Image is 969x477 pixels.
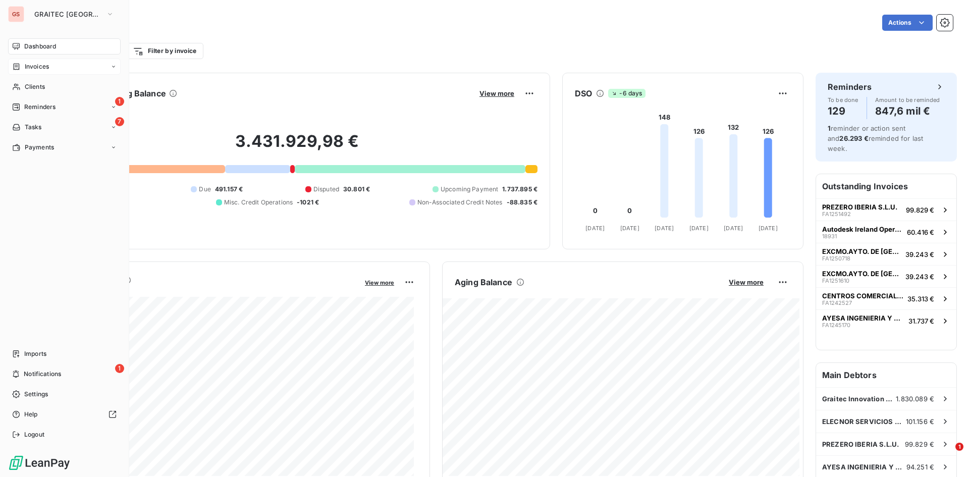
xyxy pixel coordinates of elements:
span: 1 [955,443,963,451]
span: AYESA INGENIERIA Y ARQUITECTURA S.A. [822,463,906,471]
button: EXCMO.AYTO. DE [GEOGRAPHIC_DATA]FA125161039.243 € [816,265,956,287]
span: FA1250718 [822,255,850,261]
span: 18931 [822,233,837,239]
h2: 3.431.929,98 € [57,131,537,162]
h4: 847,6 mil € [875,103,940,119]
span: 1.830.089 € [896,395,934,403]
button: Autodesk Ireland Operations [GEOGRAPHIC_DATA]1893160.416 € [816,221,956,243]
span: FA1245170 [822,322,850,328]
span: Upcoming Payment [441,185,498,194]
button: View more [726,278,767,287]
span: Invoices [25,62,49,71]
span: -6 days [608,89,645,98]
span: ELECNOR SERVICIOS Y PROYECTOS,S.A.U. [822,417,906,426]
span: To be done [828,97,858,103]
h6: Main Debtors [816,363,956,387]
button: AYESA INGENIERIA Y ARQUITECTURA S.A.FA124517031.737 € [816,309,956,332]
span: Imports [24,349,46,358]
span: GRAITEC [GEOGRAPHIC_DATA] [34,10,102,18]
h6: DSO [575,87,592,99]
span: 7 [115,117,124,126]
button: Actions [882,15,933,31]
h6: Aging Balance [455,276,512,288]
iframe: Intercom live chat [935,443,959,467]
span: CENTROS COMERCIALES CARREFOUR SA [822,292,903,300]
span: Non-Associated Credit Notes [417,198,503,207]
span: View more [365,279,394,286]
span: reminder or action sent and reminded for last week. [828,124,923,152]
button: Filter by invoice [126,43,203,59]
span: Due [199,185,210,194]
span: 99.829 € [905,440,934,448]
span: Tasks [25,123,42,132]
button: View more [476,89,517,98]
a: Help [8,406,121,422]
span: PREZERO IBERIA S.L.U. [822,203,897,211]
span: 99.829 € [906,206,934,214]
span: 1 [115,364,124,373]
span: FA1251492 [822,211,851,217]
button: PREZERO IBERIA S.L.U.FA125149299.829 € [816,198,956,221]
span: Help [24,410,38,419]
span: 94.251 € [906,463,934,471]
span: PREZERO IBERIA S.L.U. [822,440,899,448]
span: 39.243 € [905,250,934,258]
span: Monthly Revenue [57,286,358,297]
tspan: [DATE] [585,225,605,232]
span: Notifications [24,369,61,379]
tspan: [DATE] [689,225,709,232]
span: Disputed [313,185,339,194]
span: Logout [24,430,44,439]
span: 1.737.895 € [502,185,537,194]
span: Amount to be reminded [875,97,940,103]
img: Logo LeanPay [8,455,71,471]
span: Reminders [24,102,56,112]
h6: Outstanding Invoices [816,174,956,198]
span: View more [479,89,514,97]
span: 39.243 € [905,273,934,281]
span: 26.293 € [839,134,868,142]
span: Autodesk Ireland Operations [GEOGRAPHIC_DATA] [822,225,903,233]
span: Misc. Credit Operations [224,198,293,207]
div: GS [8,6,24,22]
span: View more [729,278,764,286]
span: 31.737 € [908,317,934,325]
span: 30.801 € [343,185,370,194]
span: 35.313 € [907,295,934,303]
tspan: [DATE] [724,225,743,232]
tspan: [DATE] [655,225,674,232]
span: 1 [828,124,831,132]
span: Settings [24,390,48,399]
span: Graitec Innovation SAS [822,395,896,403]
button: View more [362,278,397,287]
span: Clients [25,82,45,91]
span: FA1242527 [822,300,852,306]
span: -1021 € [297,198,319,207]
span: 1 [115,97,124,106]
span: Payments [25,143,54,152]
span: Dashboard [24,42,56,51]
tspan: [DATE] [620,225,639,232]
button: CENTROS COMERCIALES CARREFOUR SAFA124252735.313 € [816,287,956,309]
span: 491.157 € [215,185,243,194]
span: AYESA INGENIERIA Y ARQUITECTURA S.A. [822,314,904,322]
h6: Reminders [828,81,872,93]
span: 60.416 € [907,228,934,236]
tspan: [DATE] [759,225,778,232]
span: 101.156 € [906,417,934,426]
span: EXCMO.AYTO. DE [GEOGRAPHIC_DATA] [822,270,901,278]
h4: 129 [828,103,858,119]
span: EXCMO.AYTO. DE [GEOGRAPHIC_DATA] [822,247,901,255]
span: -88.835 € [507,198,537,207]
span: FA1251610 [822,278,849,284]
button: EXCMO.AYTO. DE [GEOGRAPHIC_DATA]FA125071839.243 € [816,243,956,265]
